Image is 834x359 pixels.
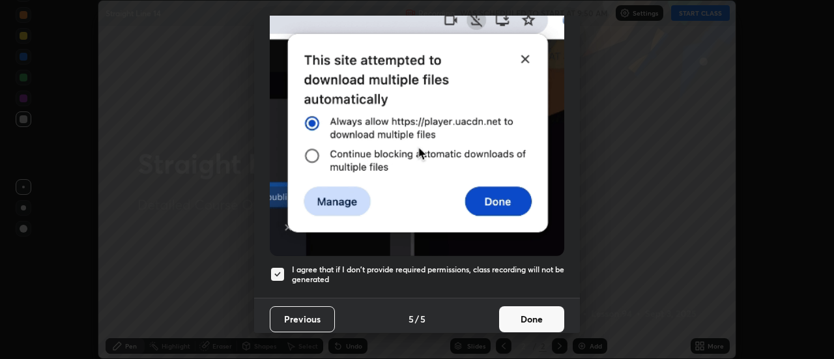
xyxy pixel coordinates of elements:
[292,265,564,285] h5: I agree that if I don't provide required permissions, class recording will not be generated
[420,312,425,326] h4: 5
[415,312,419,326] h4: /
[499,306,564,332] button: Done
[409,312,414,326] h4: 5
[270,306,335,332] button: Previous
